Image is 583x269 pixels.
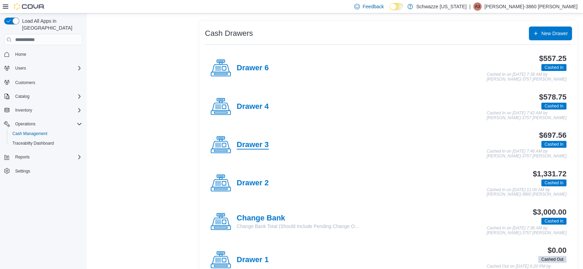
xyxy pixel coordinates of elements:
[541,179,566,186] span: Cashed In
[4,46,82,194] nav: Complex example
[473,2,482,11] div: Alexis-3860 Shoope
[12,120,38,128] button: Operations
[1,152,85,162] button: Reports
[14,3,45,10] img: Cova
[1,119,85,129] button: Operations
[12,50,82,59] span: Home
[541,103,566,110] span: Cashed In
[389,10,390,11] span: Dark Mode
[541,141,566,148] span: Cashed In
[15,121,36,127] span: Operations
[12,78,82,86] span: Customers
[469,2,471,11] p: |
[487,149,566,158] p: Cashed In on [DATE] 7:46 AM by [PERSON_NAME]-3757 [PERSON_NAME]
[1,63,85,73] button: Users
[12,120,82,128] span: Operations
[205,29,253,38] h3: Cash Drawers
[237,64,269,73] h4: Drawer 6
[12,92,32,101] button: Catalog
[15,65,26,71] span: Users
[541,256,563,262] span: Cashed Out
[7,129,85,138] button: Cash Management
[487,226,566,235] p: Cashed In on [DATE] 7:36 AM by [PERSON_NAME]-3757 [PERSON_NAME]
[539,131,566,139] h3: $697.56
[15,94,29,99] span: Catalog
[237,223,359,230] p: Change Bank Total (Should Include Pending Change O...
[10,130,82,138] span: Cash Management
[15,154,30,160] span: Reports
[539,54,566,63] h3: $557.25
[544,141,563,147] span: Cashed In
[1,105,85,115] button: Inventory
[10,139,82,147] span: Traceabilty Dashboard
[416,2,467,11] p: Schwazze [US_STATE]
[237,102,269,111] h4: Drawer 4
[12,92,82,101] span: Catalog
[363,3,384,10] span: Feedback
[12,79,38,87] a: Customers
[475,2,480,11] span: A3
[1,77,85,87] button: Customers
[15,168,30,174] span: Settings
[237,141,269,149] h4: Drawer 3
[15,80,35,85] span: Customers
[487,111,566,120] p: Cashed In on [DATE] 7:42 AM by [PERSON_NAME]-3757 [PERSON_NAME]
[10,130,50,138] a: Cash Management
[544,180,563,186] span: Cashed In
[12,131,47,136] span: Cash Management
[541,64,566,71] span: Cashed In
[541,218,566,225] span: Cashed In
[533,170,566,178] h3: $1,331.72
[1,166,85,176] button: Settings
[12,64,29,72] button: Users
[12,106,35,114] button: Inventory
[12,141,54,146] span: Traceabilty Dashboard
[7,138,85,148] button: Traceabilty Dashboard
[544,103,563,109] span: Cashed In
[12,153,82,161] span: Reports
[533,208,566,216] h3: $3,000.00
[1,49,85,59] button: Home
[544,64,563,71] span: Cashed In
[237,179,269,188] h4: Drawer 2
[539,93,566,101] h3: $578.75
[529,27,572,40] button: New Drawer
[541,30,568,37] span: New Drawer
[237,214,359,223] h4: Change Bank
[538,256,566,263] span: Cashed Out
[12,50,29,59] a: Home
[10,139,57,147] a: Traceabilty Dashboard
[15,107,32,113] span: Inventory
[12,153,32,161] button: Reports
[15,52,26,57] span: Home
[12,167,33,175] a: Settings
[237,256,269,265] h4: Drawer 1
[544,218,563,224] span: Cashed In
[487,72,566,82] p: Cashed In on [DATE] 7:38 AM by [PERSON_NAME]-3757 [PERSON_NAME]
[1,92,85,101] button: Catalog
[19,18,82,31] span: Load All Apps in [GEOGRAPHIC_DATA]
[484,2,577,11] p: [PERSON_NAME]-3860 [PERSON_NAME]
[12,106,82,114] span: Inventory
[487,188,566,197] p: Cashed In on [DATE] 11:00 AM by [PERSON_NAME]-3860 [PERSON_NAME]
[12,64,82,72] span: Users
[12,167,82,175] span: Settings
[547,246,566,255] h3: $0.00
[389,3,404,10] input: Dark Mode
